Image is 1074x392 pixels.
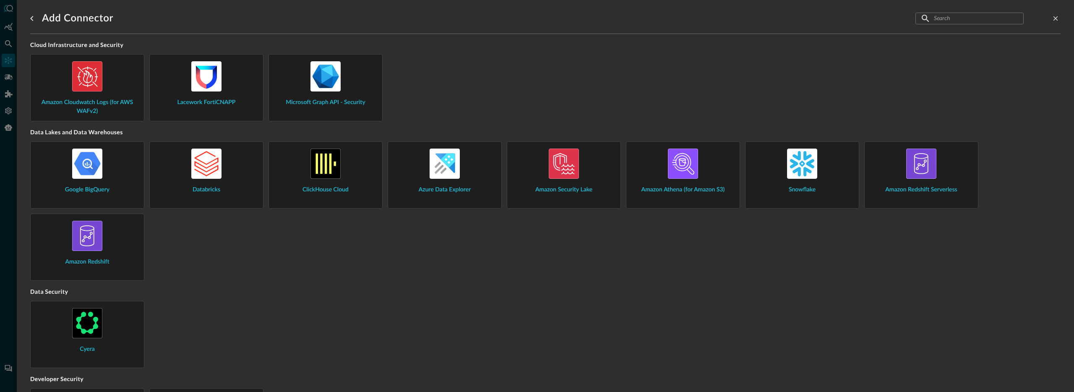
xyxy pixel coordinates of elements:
img: ClickHouse.svg [310,149,341,179]
span: Google BigQuery [65,186,109,194]
button: close-drawer [1051,13,1061,24]
span: Amazon Redshift [65,258,109,267]
input: Search [934,10,1004,26]
img: Snowflake.svg [787,149,817,179]
span: Databricks [193,186,220,194]
span: Cyera [80,345,95,354]
img: AWSRedshift.svg [72,221,102,251]
h5: Cloud Infrastructure and Security [30,41,1061,54]
img: AWSAthena.svg [668,149,698,179]
h1: Add Connector [42,12,113,25]
img: AWSCloudWatchLogs.svg [72,61,102,91]
span: Snowflake [789,186,816,194]
img: LaceworkFortiCnapp.svg [191,61,222,91]
span: Microsoft Graph API - Security [286,98,365,107]
img: MicrosoftGraph.svg [310,61,341,91]
span: Amazon Cloudwatch Logs (for AWS WAFv2) [37,98,137,116]
img: AWSRedshift.svg [906,149,936,179]
img: Cyera.svg [72,308,102,338]
span: Amazon Redshift Serverless [885,186,957,194]
img: GoogleBigQuery.svg [72,149,102,179]
span: Amazon Security Lake [535,186,592,194]
h5: Data Security [30,287,1061,301]
img: Databricks.svg [191,149,222,179]
img: AzureDataExplorer.svg [430,149,460,179]
span: Azure Data Explorer [419,186,471,194]
img: AWSSecurityLake.svg [549,149,579,179]
span: Amazon Athena (for Amazon S3) [641,186,725,194]
span: Lacework FortiCNAPP [177,98,236,107]
h5: Data Lakes and Data Warehouses [30,128,1061,141]
h5: Developer Security [30,375,1061,388]
span: ClickHouse Cloud [302,186,349,194]
button: go back [25,12,39,25]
